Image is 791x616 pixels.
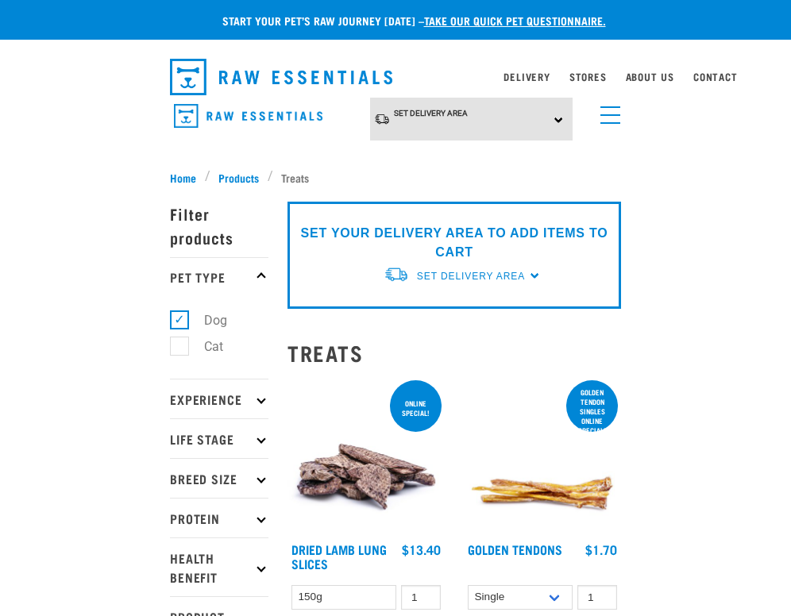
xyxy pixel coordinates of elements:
[170,458,268,498] p: Breed Size
[464,377,621,534] img: 1293 Golden Tendons 01
[170,169,621,186] nav: breadcrumbs
[170,379,268,418] p: Experience
[592,97,621,125] a: menu
[566,380,618,442] div: Golden Tendon singles online special!
[179,310,233,330] label: Dog
[287,377,445,534] img: 1303 Lamb Lung Slices 01
[468,545,562,552] a: Golden Tendons
[210,169,268,186] a: Products
[170,169,196,186] span: Home
[157,52,634,102] nav: dropdown navigation
[299,224,609,262] p: SET YOUR DELIVERY AREA TO ADD ITEMS TO CART
[626,74,674,79] a: About Us
[170,169,205,186] a: Home
[170,537,268,596] p: Health Benefit
[424,17,606,23] a: take our quick pet questionnaire.
[394,109,468,117] span: Set Delivery Area
[179,337,230,356] label: Cat
[287,341,621,365] h2: Treats
[384,266,409,283] img: van-moving.png
[170,59,392,95] img: Raw Essentials Logo
[170,194,268,257] p: Filter products
[170,257,268,297] p: Pet Type
[374,113,390,125] img: van-moving.png
[174,104,322,129] img: Raw Essentials Logo
[170,418,268,458] p: Life Stage
[291,545,387,567] a: Dried Lamb Lung Slices
[569,74,607,79] a: Stores
[390,391,442,425] div: ONLINE SPECIAL!
[218,169,259,186] span: Products
[577,585,617,610] input: 1
[170,498,268,537] p: Protein
[417,271,525,282] span: Set Delivery Area
[585,542,617,556] div: $1.70
[693,74,738,79] a: Contact
[402,542,441,556] div: $13.40
[401,585,441,610] input: 1
[504,74,550,79] a: Delivery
